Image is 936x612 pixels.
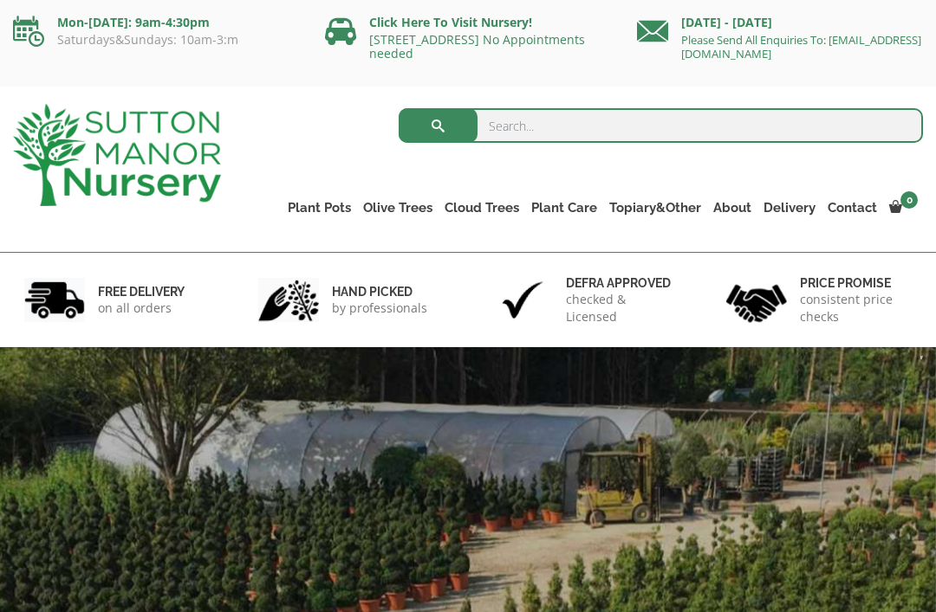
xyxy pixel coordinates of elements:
p: on all orders [98,300,185,317]
a: Contact [822,196,883,220]
a: [STREET_ADDRESS] No Appointments needed [369,31,585,61]
p: Mon-[DATE]: 9am-4:30pm [13,12,299,33]
p: Saturdays&Sundays: 10am-3:m [13,33,299,47]
p: consistent price checks [800,291,912,325]
img: 4.jpg [726,274,787,326]
a: About [707,196,757,220]
a: Delivery [757,196,822,220]
img: 1.jpg [24,278,85,322]
img: 2.jpg [258,278,319,322]
h6: hand picked [332,284,427,300]
h6: Defra approved [566,275,678,291]
input: Search... [399,108,923,143]
a: Please Send All Enquiries To: [EMAIL_ADDRESS][DOMAIN_NAME] [681,32,921,61]
a: Olive Trees [357,196,439,220]
img: 3.jpg [492,278,553,322]
img: logo [13,104,221,206]
a: Cloud Trees [439,196,525,220]
a: 0 [883,196,923,220]
span: 0 [900,191,918,209]
a: Plant Pots [282,196,357,220]
a: Topiary&Other [603,196,707,220]
p: checked & Licensed [566,291,678,325]
p: [DATE] - [DATE] [637,12,923,33]
p: by professionals [332,300,427,317]
h6: FREE DELIVERY [98,284,185,300]
a: Plant Care [525,196,603,220]
a: Click Here To Visit Nursery! [369,14,532,30]
h6: Price promise [800,275,912,291]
